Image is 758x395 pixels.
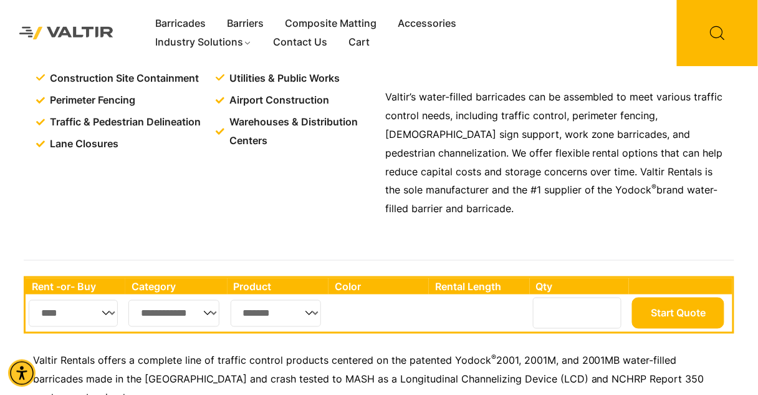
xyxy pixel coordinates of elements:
[262,33,338,52] a: Contact Us
[338,33,380,52] a: Cart
[47,113,201,132] span: Traffic & Pedestrian Delineation
[8,359,36,387] div: Accessibility Menu
[231,300,321,327] select: Single select
[429,278,530,295] th: Rental Length
[125,278,228,295] th: Category
[47,69,199,88] span: Construction Site Containment
[228,278,329,295] th: Product
[329,278,429,295] th: Color
[226,69,340,88] span: Utilities & Public Works
[217,14,275,33] a: Barriers
[530,278,629,295] th: Qty
[385,88,728,218] p: Valtir’s water-filled barricades can be assembled to meet various traffic control needs, includin...
[29,300,118,327] select: Single select
[275,14,388,33] a: Composite Matting
[33,354,491,367] span: Valtir Rentals offers a complete line of traffic control products centered on the patented Yodock
[226,113,375,150] span: Warehouses & Distribution Centers
[145,14,217,33] a: Barricades
[491,353,496,363] sup: ®
[128,300,219,327] select: Single select
[226,91,329,110] span: Airport Construction
[47,91,136,110] span: Perimeter Fencing
[26,278,125,295] th: Rent -or- Buy
[145,33,263,52] a: Industry Solutions
[632,298,724,329] button: Start Quote
[47,135,119,154] span: Lane Closures
[388,14,468,33] a: Accessories
[9,17,123,49] img: Valtir Rentals
[533,298,621,329] input: Number
[652,182,657,192] sup: ®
